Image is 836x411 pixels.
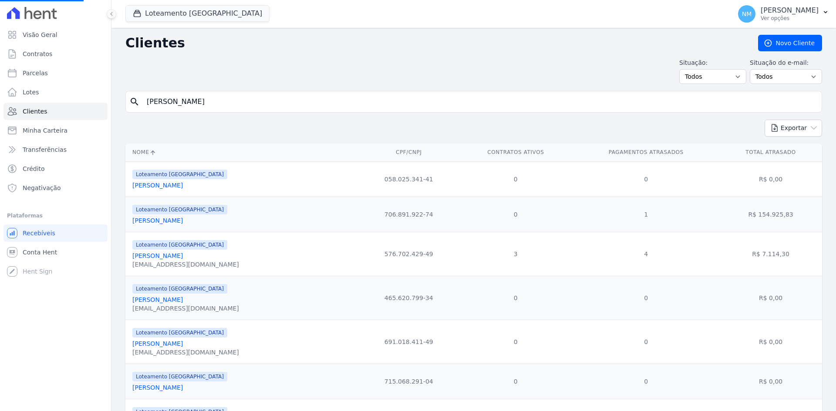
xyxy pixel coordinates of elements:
span: Clientes [23,107,47,116]
td: 3 [458,232,573,276]
td: 0 [458,276,573,320]
a: Parcelas [3,64,108,82]
label: Situação: [679,58,746,67]
a: [PERSON_NAME] [132,252,183,259]
a: [PERSON_NAME] [132,384,183,391]
span: Loteamento [GEOGRAPHIC_DATA] [132,205,227,214]
a: Novo Cliente [758,35,822,51]
p: [PERSON_NAME] [761,6,819,15]
td: 0 [573,276,719,320]
a: Contratos [3,45,108,63]
a: Minha Carteira [3,122,108,139]
th: CPF/CNPJ [359,144,458,161]
td: 0 [458,197,573,232]
td: R$ 7.114,30 [719,232,822,276]
td: 058.025.341-41 [359,161,458,197]
a: [PERSON_NAME] [132,296,183,303]
th: Pagamentos Atrasados [573,144,719,161]
span: Crédito [23,164,45,173]
span: Conta Hent [23,248,57,257]
a: Visão Geral [3,26,108,43]
td: 0 [458,320,573,364]
a: Transferências [3,141,108,158]
td: 576.702.429-49 [359,232,458,276]
span: Negativação [23,184,61,192]
td: R$ 0,00 [719,161,822,197]
span: Loteamento [GEOGRAPHIC_DATA] [132,170,227,179]
td: 1 [573,197,719,232]
button: Loteamento [GEOGRAPHIC_DATA] [125,5,270,22]
th: Contratos Ativos [458,144,573,161]
td: R$ 154.925,83 [719,197,822,232]
span: Loteamento [GEOGRAPHIC_DATA] [132,372,227,381]
td: R$ 0,00 [719,320,822,364]
td: 0 [573,364,719,399]
span: Minha Carteira [23,126,67,135]
a: Lotes [3,84,108,101]
p: Ver opções [761,15,819,22]
td: 706.891.922-74 [359,197,458,232]
a: Crédito [3,160,108,177]
span: Loteamento [GEOGRAPHIC_DATA] [132,328,227,337]
button: NM [PERSON_NAME] Ver opções [731,2,836,26]
span: Parcelas [23,69,48,77]
div: Plataformas [7,211,104,221]
td: 0 [458,161,573,197]
span: Contratos [23,50,52,58]
a: Negativação [3,179,108,197]
a: Conta Hent [3,244,108,261]
td: 715.068.291-04 [359,364,458,399]
i: search [129,97,140,107]
a: [PERSON_NAME] [132,340,183,347]
span: NM [742,11,752,17]
a: [PERSON_NAME] [132,217,183,224]
td: 691.018.411-49 [359,320,458,364]
span: Loteamento [GEOGRAPHIC_DATA] [132,240,227,250]
span: Visão Geral [23,30,57,39]
td: 4 [573,232,719,276]
span: Transferências [23,145,67,154]
label: Situação do e-mail: [750,58,822,67]
td: 0 [573,161,719,197]
div: [EMAIL_ADDRESS][DOMAIN_NAME] [132,348,239,357]
div: [EMAIL_ADDRESS][DOMAIN_NAME] [132,304,239,313]
h2: Clientes [125,35,744,51]
td: 465.620.799-34 [359,276,458,320]
td: R$ 0,00 [719,276,822,320]
input: Buscar por nome, CPF ou e-mail [142,93,818,110]
a: Clientes [3,103,108,120]
span: Loteamento [GEOGRAPHIC_DATA] [132,284,227,294]
a: [PERSON_NAME] [132,182,183,189]
th: Nome [125,144,359,161]
td: 0 [573,320,719,364]
td: 0 [458,364,573,399]
th: Total Atrasado [719,144,822,161]
span: Lotes [23,88,39,97]
span: Recebíveis [23,229,55,237]
div: [EMAIL_ADDRESS][DOMAIN_NAME] [132,260,239,269]
td: R$ 0,00 [719,364,822,399]
a: Recebíveis [3,224,108,242]
button: Exportar [765,120,822,137]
